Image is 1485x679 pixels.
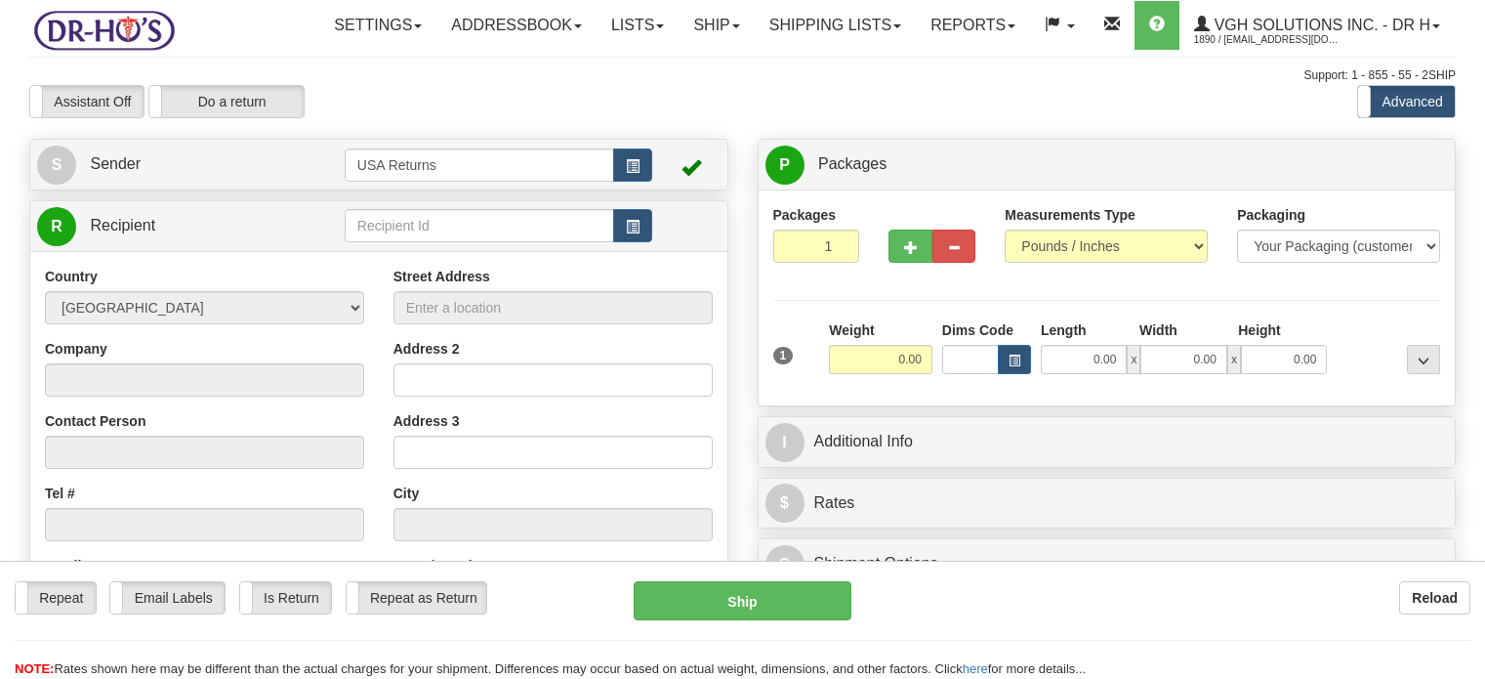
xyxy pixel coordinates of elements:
[679,1,754,50] a: Ship
[37,146,76,185] span: S
[1407,345,1440,374] div: ...
[240,582,331,614] label: Is Return
[37,206,310,246] a: R Recipient
[45,484,75,503] label: Tel #
[1005,205,1135,225] label: Measurements Type
[1139,320,1177,340] label: Width
[1179,1,1455,50] a: VGH Solutions Inc. - Dr H 1890 / [EMAIL_ADDRESS][DOMAIN_NAME]
[347,582,486,614] label: Repeat as Return
[45,339,107,359] label: Company
[597,1,679,50] a: Lists
[393,556,496,575] label: State / Province
[1412,590,1458,606] b: Reload
[916,1,1030,50] a: Reports
[818,155,887,172] span: Packages
[773,205,837,225] label: Packages
[345,209,614,242] input: Recipient Id
[1127,345,1140,374] span: x
[319,1,436,50] a: Settings
[765,422,1449,462] a: IAdditional Info
[765,145,1449,185] a: P Packages
[1399,581,1470,615] button: Reload
[90,155,141,172] span: Sender
[1210,17,1430,33] span: VGH Solutions Inc. - Dr H
[765,545,804,584] span: O
[773,347,794,364] span: 1
[45,411,145,431] label: Contact Person
[765,484,804,523] span: $
[393,339,460,359] label: Address 2
[110,582,225,614] label: Email Labels
[90,217,155,233] span: Recipient
[30,86,144,117] label: Assistant Off
[29,5,179,55] img: logo1890.jpg
[1237,205,1305,225] label: Packaging
[1358,86,1455,117] label: Advanced
[765,484,1449,524] a: $Rates
[393,411,460,431] label: Address 3
[393,291,713,324] input: Enter a location
[16,582,96,614] label: Repeat
[149,86,304,117] label: Do a return
[15,661,54,676] span: NOTE:
[1440,239,1483,439] iframe: chat widget
[45,267,98,286] label: Country
[963,661,988,676] a: here
[393,267,490,286] label: Street Address
[765,146,804,185] span: P
[393,484,419,503] label: City
[37,145,345,185] a: S Sender
[829,320,874,340] label: Weight
[765,423,804,462] span: I
[45,556,81,575] label: Email
[1041,320,1087,340] label: Length
[765,544,1449,584] a: OShipment Options
[436,1,597,50] a: Addressbook
[1227,345,1241,374] span: x
[29,67,1456,84] div: Support: 1 - 855 - 55 - 2SHIP
[1194,30,1341,50] span: 1890 / [EMAIL_ADDRESS][DOMAIN_NAME]
[37,207,76,246] span: R
[634,581,852,620] button: Ship
[345,149,614,182] input: Sender Id
[942,320,1013,340] label: Dims Code
[1238,320,1281,340] label: Height
[755,1,916,50] a: Shipping lists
